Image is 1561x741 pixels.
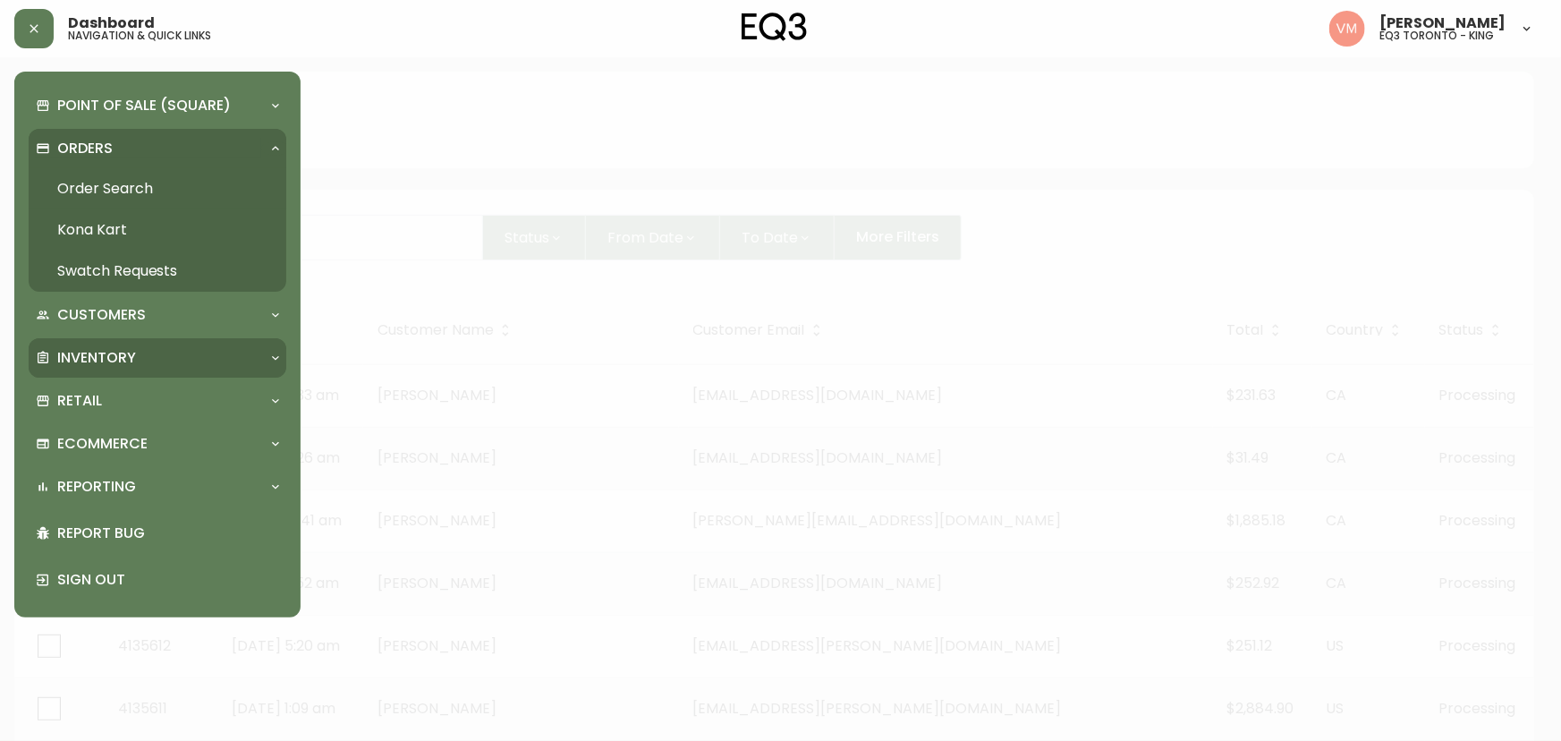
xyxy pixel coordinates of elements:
[1379,30,1494,41] h5: eq3 toronto - king
[29,168,286,209] a: Order Search
[57,348,136,368] p: Inventory
[68,16,155,30] span: Dashboard
[57,139,113,158] p: Orders
[29,467,286,507] div: Reporting
[29,295,286,335] div: Customers
[742,13,808,41] img: logo
[1379,16,1506,30] span: [PERSON_NAME]
[29,424,286,464] div: Ecommerce
[57,434,148,454] p: Ecommerce
[29,338,286,378] div: Inventory
[57,570,279,590] p: Sign Out
[57,524,279,543] p: Report Bug
[29,557,286,603] div: Sign Out
[57,96,231,115] p: Point of Sale (Square)
[29,86,286,125] div: Point of Sale (Square)
[1329,11,1365,47] img: 0f63483a436850f3a2e29d5ab35f16df
[29,209,286,251] a: Kona Kart
[57,477,136,497] p: Reporting
[29,129,286,168] div: Orders
[29,381,286,421] div: Retail
[29,510,286,557] div: Report Bug
[29,251,286,292] a: Swatch Requests
[68,30,211,41] h5: navigation & quick links
[57,305,146,325] p: Customers
[57,391,102,411] p: Retail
